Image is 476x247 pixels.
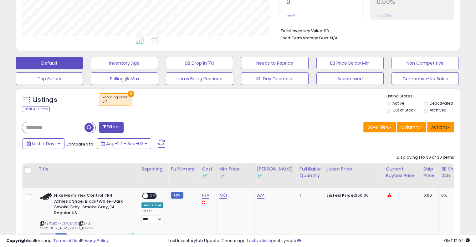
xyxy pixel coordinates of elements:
[91,57,158,69] button: Inventory Age
[257,173,263,179] img: InventoryLab Logo
[81,238,109,244] a: Privacy Policy
[53,221,77,226] a: B07RDMC8V6
[40,233,54,239] span: All listings currently available for purchase on Amazon
[257,166,294,179] div: [PERSON_NAME]
[427,122,454,132] button: Actions
[330,35,338,41] span: N/A
[33,96,57,104] h5: Listings
[397,155,454,161] div: Displaying 1 to 30 of 30 items
[397,122,426,132] button: Columns
[241,72,308,85] button: 30 Day Decrease
[363,122,396,132] button: Save View
[141,209,163,223] div: Preset:
[99,122,123,133] button: Filters
[16,57,83,69] button: Default
[168,238,470,244] div: Last InventoryLab Update: 2 hours ago, not synced.
[40,221,93,230] span: | SKU: 20250912_Nike_23.00_10990
[386,93,460,99] p: Listing States:
[148,193,158,199] span: OFF
[102,100,128,104] div: off
[326,192,355,198] b: Listed Price:
[106,141,143,147] span: Aug-27 - Sep-02
[141,202,163,208] div: Amazon AI
[128,91,134,97] button: ×
[392,107,415,113] label: Out of Stock
[202,173,208,179] img: InventoryLab Logo
[171,166,196,172] div: Fulfillment
[6,238,109,244] div: seller snap | |
[40,193,53,200] img: 41U1+zG-3oL._SL40_.jpg
[423,193,434,198] div: 0.00
[219,172,252,179] div: Some or all of the values in this column are provided from Inventory Lab.
[299,166,321,179] div: Fulfillable Quantity
[23,138,64,149] button: Last 7 Days
[202,192,209,199] a: N/A
[55,233,67,239] span: FBM
[166,57,233,69] button: BB Drop in 7d
[219,192,227,199] a: N/A
[219,166,252,179] div: Min Price
[441,193,462,198] div: 0%
[392,57,459,69] button: Non Competitive
[257,192,264,199] a: N/A
[444,238,470,244] span: 2025-09-13 12:04 GMT
[141,166,166,172] div: Repricing
[316,57,384,69] button: BB Price Below Min
[280,28,323,33] b: Total Inventory Value:
[441,166,464,179] div: BB Share 24h.
[286,14,295,17] small: Prev: 0
[102,95,128,104] span: Repricing state :
[241,57,308,69] button: Needs to Reprice
[423,166,436,179] div: Ship Price
[54,238,80,244] a: Terms of Use
[16,72,83,85] button: Top Sellers
[247,238,274,244] a: 1 active listing
[316,72,384,85] button: Suppressed
[202,172,214,179] div: Some or all of the values in this column are provided from Inventory Lab.
[386,166,418,179] div: Current Buybox Price
[38,166,136,172] div: Title
[202,166,214,179] div: Cost
[32,141,57,147] span: Last 7 Days
[257,172,294,179] div: Some or all of the values in this column are provided from Inventory Lab.
[166,72,233,85] button: Items Being Repriced
[392,72,459,85] button: Competive-No Sales
[280,35,329,41] b: Short Term Storage Fees:
[6,238,29,244] strong: Copyright
[97,138,151,149] button: Aug-27 - Sep-02
[91,72,158,85] button: Selling @ Max
[54,193,130,217] b: Nike Men's Flex Control TR4 Athletic Shoe, Black/White-Dark Smoke Grey-Smoke Grey, 14 Regular US
[171,192,183,199] small: FBM
[392,101,404,106] label: Active
[429,101,453,106] label: Deactivated
[65,141,94,147] span: Compared to:
[326,166,381,172] div: Listed Price
[429,107,446,113] label: Archived
[219,173,226,179] img: InventoryLab Logo
[299,193,319,198] div: 1
[22,106,50,112] div: Clear All Filters
[326,193,378,198] div: $60.00
[377,14,392,17] small: Prev: 0.00%
[401,124,421,130] span: Columns
[280,27,449,34] li: $0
